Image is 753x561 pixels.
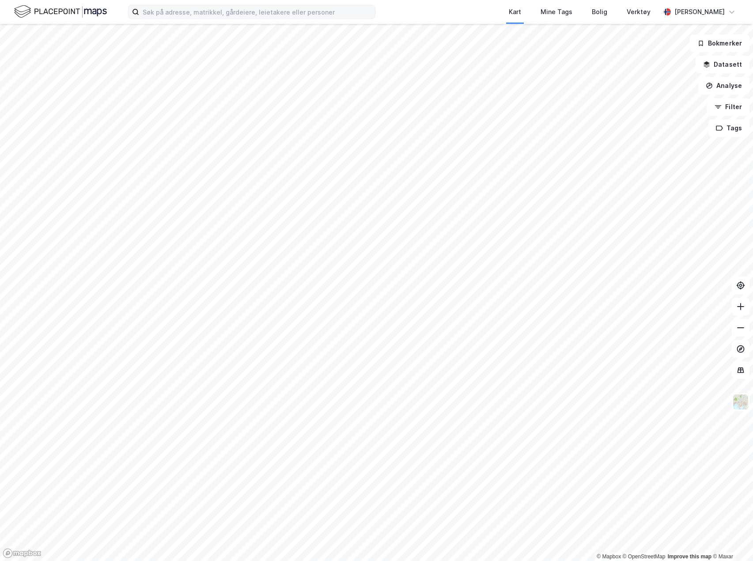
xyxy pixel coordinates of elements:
[674,7,725,17] div: [PERSON_NAME]
[732,394,749,410] img: Z
[139,5,375,19] input: Søk på adresse, matrikkel, gårdeiere, leietakere eller personer
[541,7,572,17] div: Mine Tags
[696,56,749,73] button: Datasett
[592,7,607,17] div: Bolig
[690,34,749,52] button: Bokmerker
[627,7,651,17] div: Verktøy
[668,553,711,560] a: Improve this map
[597,553,621,560] a: Mapbox
[623,553,666,560] a: OpenStreetMap
[708,119,749,137] button: Tags
[709,519,753,561] iframe: Chat Widget
[707,98,749,116] button: Filter
[509,7,521,17] div: Kart
[14,4,107,19] img: logo.f888ab2527a4732fd821a326f86c7f29.svg
[698,77,749,95] button: Analyse
[3,548,42,558] a: Mapbox homepage
[709,519,753,561] div: Kontrollprogram for chat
